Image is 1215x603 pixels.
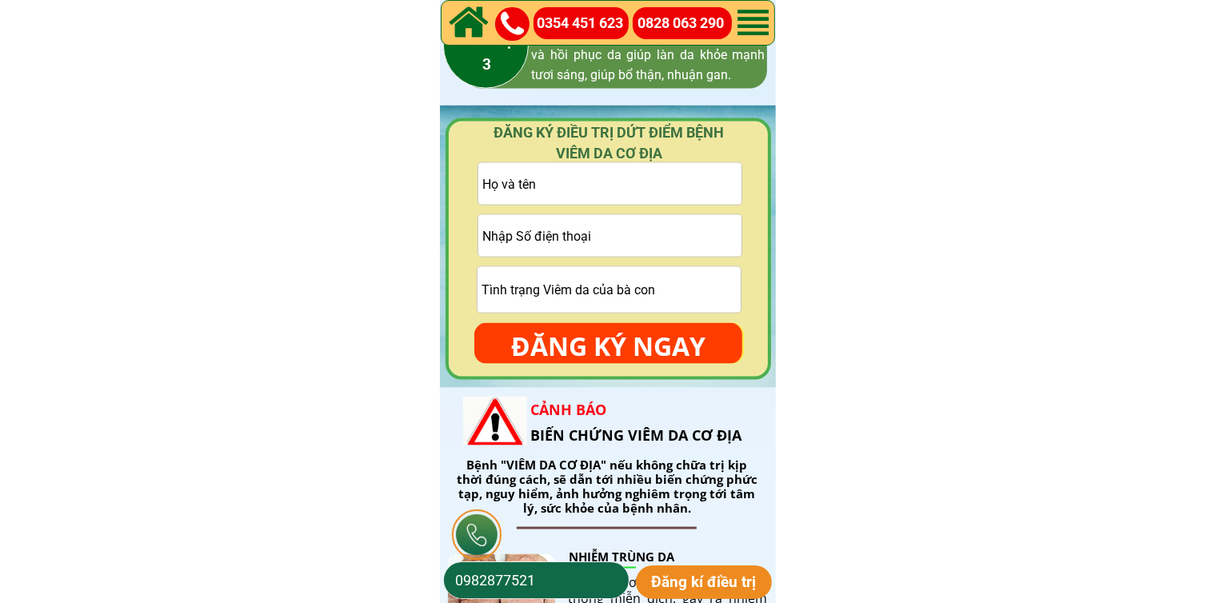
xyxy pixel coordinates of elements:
[532,26,765,82] span: Nâng cao hệ miễn dịch, tăng độ đàn hồi và hồi phục da giúp làn da khỏe mạnh tươi sáng, giúp bổ th...
[637,12,733,35] a: 0828 063 290
[537,12,631,35] a: 0354 451 623
[530,400,606,419] span: CẢNH BÁO
[636,565,773,599] p: Đăng kí điều trị
[478,267,741,313] input: Tình trạng Viêm da của bà con
[530,397,768,449] h2: BIẾN CHỨNG VIÊM DA CƠ ĐỊA
[454,457,761,515] div: Bệnh "VIÊM DA CƠ ĐỊA" nếu không chữa trị kịp thời đúng cách, sẽ dẫn tới nhiều biến chứng phức tạp...
[407,29,567,78] h3: GIAI ĐOẠN 3
[569,549,741,565] h2: NHIỄM TRÙNG DA
[471,122,748,162] h4: ĐĂNG KÝ ĐIỀU TRỊ DỨT ĐIỂM BỆNH VIÊM DA CƠ ĐỊA
[451,562,621,598] input: Số điện thoại
[478,215,741,257] input: Vui lòng nhập ĐÚNG SỐ ĐIỆN THOẠI
[478,163,741,205] input: Họ và tên
[474,323,742,369] p: ĐĂNG KÝ NGAY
